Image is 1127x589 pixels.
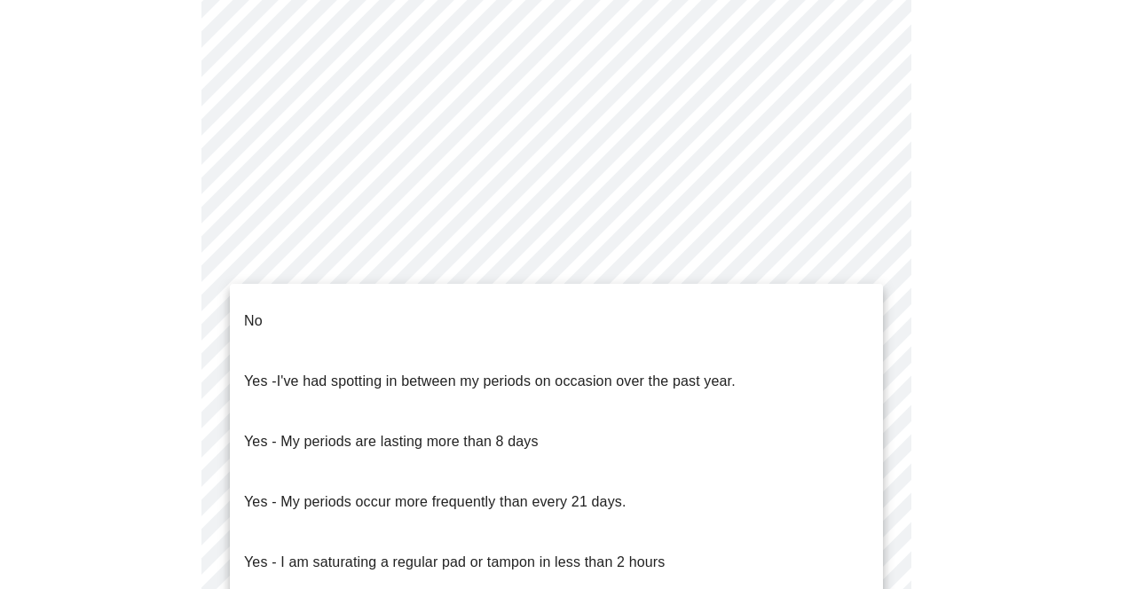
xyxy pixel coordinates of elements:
p: Yes - My periods occur more frequently than every 21 days. [244,491,627,513]
p: Yes - [244,371,736,392]
p: Yes - My periods are lasting more than 8 days [244,431,539,452]
p: No [244,310,263,332]
p: Yes - I am saturating a regular pad or tampon in less than 2 hours [244,552,665,573]
span: I've had spotting in between my periods on occasion over the past year. [277,373,736,389]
